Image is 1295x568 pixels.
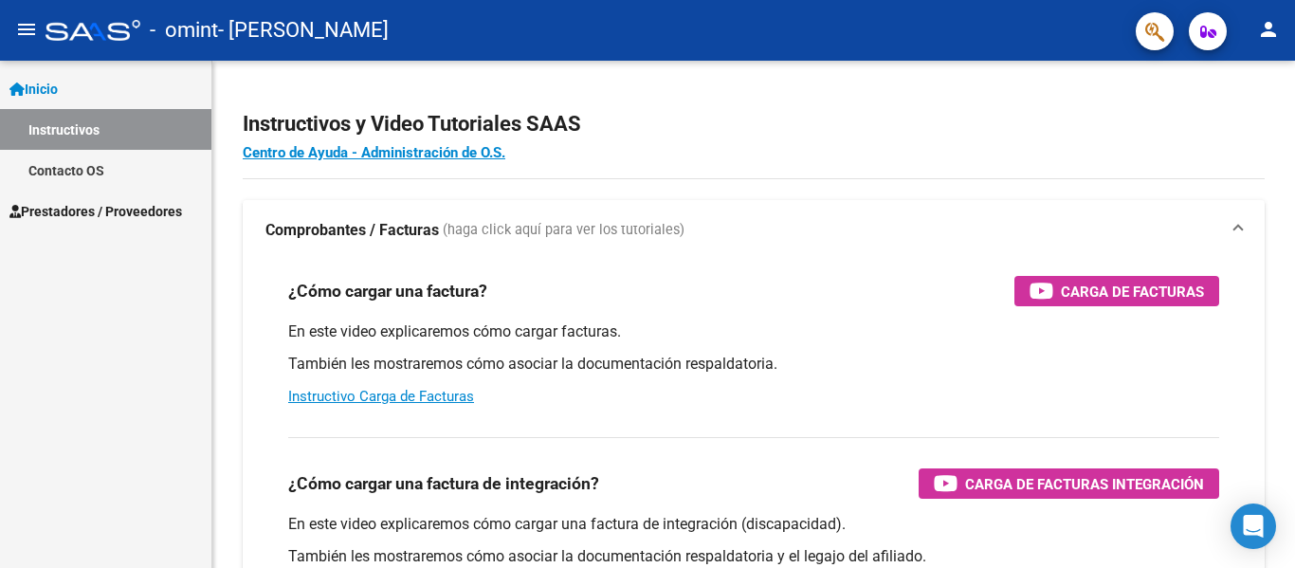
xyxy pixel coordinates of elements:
[150,9,218,51] span: - omint
[218,9,389,51] span: - [PERSON_NAME]
[1061,280,1204,303] span: Carga de Facturas
[243,106,1265,142] h2: Instructivos y Video Tutoriales SAAS
[1014,276,1219,306] button: Carga de Facturas
[288,278,487,304] h3: ¿Cómo cargar una factura?
[243,144,505,161] a: Centro de Ayuda - Administración de O.S.
[965,472,1204,496] span: Carga de Facturas Integración
[265,220,439,241] strong: Comprobantes / Facturas
[288,470,599,497] h3: ¿Cómo cargar una factura de integración?
[288,388,474,405] a: Instructivo Carga de Facturas
[1231,504,1276,549] div: Open Intercom Messenger
[9,79,58,100] span: Inicio
[9,201,182,222] span: Prestadores / Proveedores
[288,514,1219,535] p: En este video explicaremos cómo cargar una factura de integración (discapacidad).
[288,354,1219,375] p: También les mostraremos cómo asociar la documentación respaldatoria.
[1257,18,1280,41] mat-icon: person
[243,200,1265,261] mat-expansion-panel-header: Comprobantes / Facturas (haga click aquí para ver los tutoriales)
[288,546,1219,567] p: También les mostraremos cómo asociar la documentación respaldatoria y el legajo del afiliado.
[288,321,1219,342] p: En este video explicaremos cómo cargar facturas.
[443,220,684,241] span: (haga click aquí para ver los tutoriales)
[15,18,38,41] mat-icon: menu
[919,468,1219,499] button: Carga de Facturas Integración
